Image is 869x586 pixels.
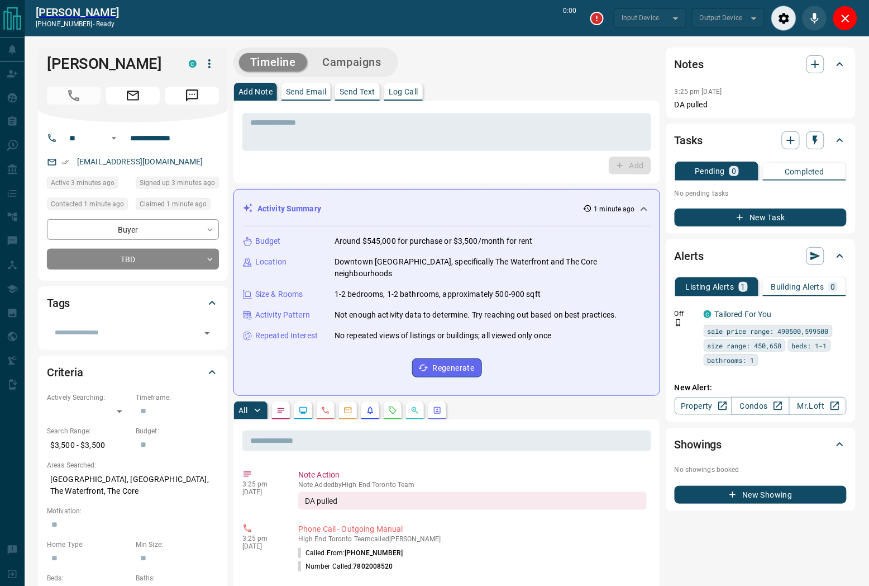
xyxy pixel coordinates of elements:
h1: [PERSON_NAME] [47,55,172,73]
span: Call [47,87,101,105]
span: Message [165,87,219,105]
div: Tags [47,290,219,316]
p: [DATE] [242,488,281,496]
p: 0:00 [564,6,577,31]
p: Note Action [298,469,647,481]
svg: Agent Actions [433,406,442,415]
span: bathrooms: 1 [708,355,755,366]
h2: Tags [47,294,70,312]
button: Open [199,325,215,341]
span: 7802008520 [354,563,393,570]
p: No repeated views of listings or buildings; all viewed only once [335,330,551,342]
span: sale price range: 490500,599500 [708,325,829,337]
p: Building Alerts [771,283,824,291]
span: size range: 450,658 [708,340,782,351]
span: beds: 1-1 [792,340,827,351]
p: All [238,407,247,414]
p: 0 [732,167,736,175]
svg: Opportunities [410,406,419,415]
p: Home Type: [47,540,130,550]
span: Signed up 3 minutes ago [140,177,215,188]
span: Claimed 1 minute ago [140,199,207,210]
span: Contacted 1 minute ago [51,199,124,210]
div: Fri Sep 12 2025 [47,198,130,214]
p: Number Called: [298,561,393,571]
div: Activity Summary1 minute ago [243,199,651,219]
div: Mute [802,6,827,31]
p: Activity Summary [257,203,321,215]
svg: Listing Alerts [366,406,375,415]
p: Around $545,000 for purchase or $3,500/month for rent [335,235,533,247]
p: Note Added by High End Toronto Team [298,481,647,489]
h2: Tasks [675,131,703,149]
div: Fri Sep 12 2025 [136,177,219,192]
p: No showings booked [675,465,847,475]
p: 1 minute ago [594,204,635,214]
button: New Showing [675,486,847,504]
button: Campaigns [312,53,393,72]
svg: Email Verified [61,158,69,166]
p: 3:25 pm [DATE] [675,88,722,96]
button: New Task [675,209,847,226]
p: High End Toronto Team called [PERSON_NAME] [298,535,647,543]
p: Size & Rooms [255,289,303,300]
p: Log Call [389,88,418,96]
svg: Push Notification Only [675,319,682,327]
button: Open [107,131,121,145]
p: Budget: [136,426,219,436]
div: Criteria [47,359,219,386]
p: Downtown [GEOGRAPHIC_DATA], specifically The Waterfront and The Core neighbourhoods [335,256,651,280]
span: ready [96,20,115,28]
p: Budget [255,235,281,247]
p: Pending [695,167,725,175]
h2: Alerts [675,247,704,265]
svg: Calls [321,406,330,415]
div: Close [833,6,858,31]
p: Off [675,309,697,319]
a: Tailored For You [715,310,772,319]
p: Send Text [340,88,375,96]
div: condos.ca [189,60,197,68]
p: New Alert: [675,382,847,394]
button: Timeline [239,53,307,72]
p: [PHONE_NUMBER] - [36,19,119,29]
span: Active 3 minutes ago [51,177,114,188]
p: Min Size: [136,540,219,550]
p: Baths: [136,573,219,583]
h2: Notes [675,55,704,73]
p: Location [255,256,287,268]
p: Phone Call - Outgoing Manual [298,523,647,535]
a: [EMAIL_ADDRESS][DOMAIN_NAME] [77,157,203,166]
a: [PERSON_NAME] [36,6,119,19]
p: Activity Pattern [255,309,310,321]
p: Repeated Interest [255,330,318,342]
h2: Criteria [47,363,83,381]
p: Motivation: [47,506,219,516]
p: Timeframe: [136,393,219,403]
a: Property [675,397,732,415]
h2: Showings [675,436,722,453]
p: $3,500 - $3,500 [47,436,130,455]
p: Listing Alerts [686,283,734,291]
p: 3:25 pm [242,480,281,488]
p: Called From: [298,548,403,558]
span: Email [106,87,160,105]
p: Completed [785,168,824,176]
div: Audio Settings [771,6,796,31]
svg: Lead Browsing Activity [299,406,308,415]
p: No pending tasks [675,185,847,202]
div: DA pulled [298,492,647,510]
p: DA pulled [675,99,847,111]
p: 1-2 bedrooms, 1-2 bathrooms, approximately 500-900 sqft [335,289,541,300]
div: Fri Sep 12 2025 [136,198,219,214]
div: Alerts [675,243,847,270]
span: [PHONE_NUMBER] [345,549,403,557]
div: condos.ca [704,310,712,318]
div: Notes [675,51,847,78]
svg: Emails [343,406,352,415]
p: Beds: [47,573,130,583]
svg: Requests [388,406,397,415]
a: Condos [732,397,789,415]
svg: Notes [276,406,285,415]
